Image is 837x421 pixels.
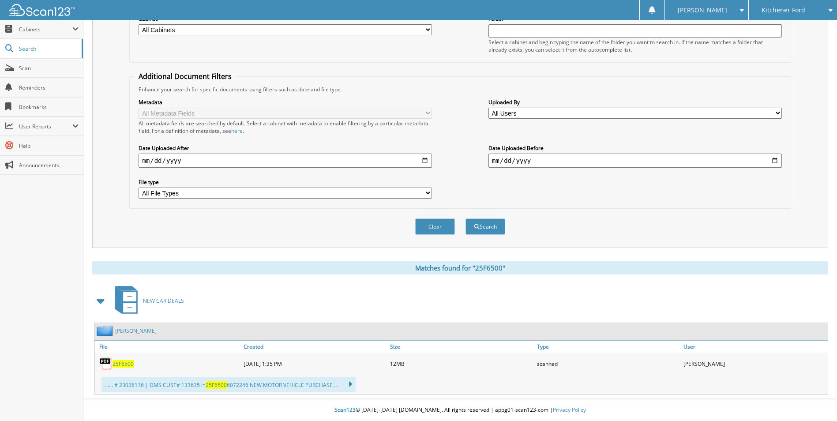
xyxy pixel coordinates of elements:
div: Select a cabinet and begin typing the name of the folder you want to search in. If the name match... [488,38,782,53]
span: [PERSON_NAME] [678,8,727,13]
a: [PERSON_NAME] [115,327,157,335]
img: scan123-logo-white.svg [9,4,75,16]
div: ...... # 23026116 | DMS CUST# 133635 i= 6072246 NEW MOTOR VEHICLE PURCHASE ... [101,377,356,392]
img: folder2.png [97,325,115,336]
span: Search [19,45,77,53]
a: Size [388,341,534,353]
div: [DATE] 1:35 PM [241,355,388,372]
input: start [139,154,432,168]
span: Help [19,142,79,150]
span: Bookmarks [19,103,79,111]
label: Metadata [139,98,432,106]
span: Cabinets [19,26,72,33]
a: 25F6500 [113,360,134,368]
div: 12MB [388,355,534,372]
span: User Reports [19,123,72,130]
a: NEW CAR DEALS [110,283,184,318]
div: Enhance your search for specific documents using filters such as date and file type. [134,86,786,93]
span: Announcements [19,162,79,169]
label: Uploaded By [488,98,782,106]
span: 25F6500 [206,381,227,389]
img: PDF.png [99,357,113,370]
input: end [488,154,782,168]
a: Privacy Policy [553,406,586,413]
div: [PERSON_NAME] [681,355,828,372]
div: Matches found for "25F6500" [92,261,828,274]
a: Type [535,341,681,353]
a: here [231,127,243,135]
legend: Additional Document Filters [134,71,236,81]
a: File [95,341,241,353]
span: Scan [19,64,79,72]
div: © [DATE]-[DATE] [DOMAIN_NAME]. All rights reserved | appg01-scan123-com | [83,399,837,421]
a: Created [241,341,388,353]
span: Scan123 [334,406,356,413]
button: Search [465,218,505,235]
div: All metadata fields are searched by default. Select a cabinet with metadata to enable filtering b... [139,120,432,135]
label: Date Uploaded After [139,144,432,152]
span: NEW CAR DEALS [143,297,184,304]
span: Kitchener Ford [762,8,805,13]
label: Date Uploaded Before [488,144,782,152]
label: File type [139,178,432,186]
button: Clear [415,218,455,235]
a: User [681,341,828,353]
span: Reminders [19,84,79,91]
div: scanned [535,355,681,372]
